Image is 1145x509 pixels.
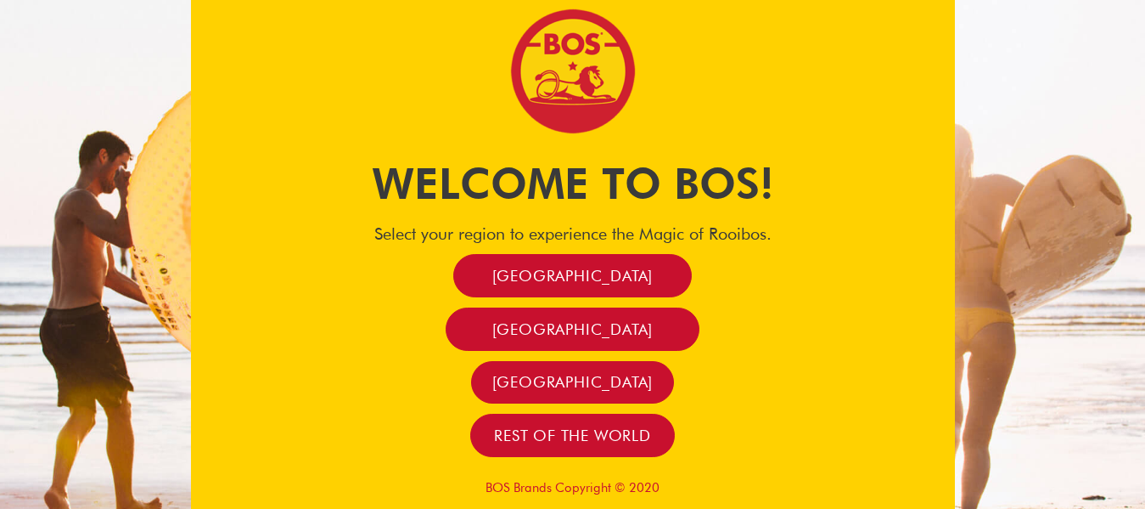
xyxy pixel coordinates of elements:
h1: Welcome to BOS! [191,154,955,213]
a: [GEOGRAPHIC_DATA] [446,308,700,351]
p: BOS Brands Copyright © 2020 [191,480,955,495]
img: Bos Brands [509,8,637,135]
a: [GEOGRAPHIC_DATA] [453,254,693,297]
a: [GEOGRAPHIC_DATA] [471,361,673,404]
span: [GEOGRAPHIC_DATA] [492,372,654,392]
h4: Select your region to experience the Magic of Rooibos. [191,223,955,244]
a: Rest of the world [470,414,675,457]
span: [GEOGRAPHIC_DATA] [492,320,654,339]
span: Rest of the world [494,426,651,445]
span: [GEOGRAPHIC_DATA] [492,266,654,286]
